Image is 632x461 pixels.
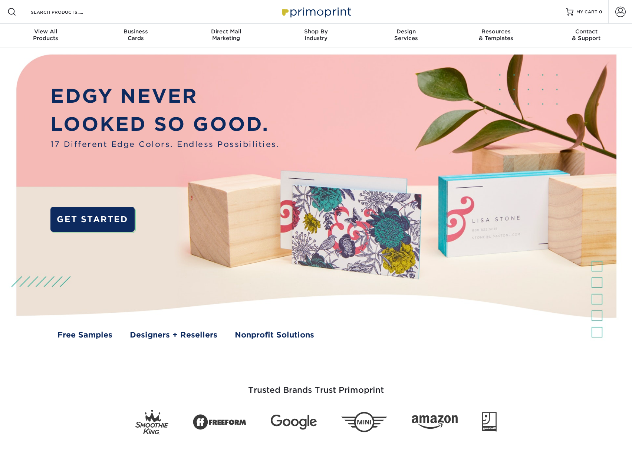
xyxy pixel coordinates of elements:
[57,329,112,341] a: Free Samples
[135,410,168,435] img: Smoothie King
[91,28,181,35] span: Business
[50,207,134,232] a: GET STARTED
[482,412,497,432] img: Goodwill
[1,28,91,42] div: Products
[181,28,271,35] span: Direct Mail
[91,24,181,47] a: BusinessCards
[412,415,458,429] img: Amazon
[541,28,631,35] span: Contact
[50,82,280,111] p: EDGY NEVER
[271,28,361,35] span: Shop By
[279,4,353,20] img: Primoprint
[30,7,102,16] input: SEARCH PRODUCTS.....
[361,28,451,35] span: Design
[50,139,280,150] span: 17 Different Edge Colors. Endless Possibilities.
[181,28,271,42] div: Marketing
[361,24,451,47] a: DesignServices
[91,28,181,42] div: Cards
[451,24,541,47] a: Resources& Templates
[341,412,387,432] img: Mini
[1,28,91,35] span: View All
[361,28,451,42] div: Services
[50,110,280,139] p: LOOKED SO GOOD.
[271,24,361,47] a: Shop ByIndustry
[599,9,602,14] span: 0
[181,24,271,47] a: Direct MailMarketing
[541,28,631,42] div: & Support
[193,410,246,434] img: Freeform
[235,329,314,341] a: Nonprofit Solutions
[271,414,317,429] img: Google
[541,24,631,47] a: Contact& Support
[130,329,217,341] a: Designers + Resellers
[99,368,533,404] h3: Trusted Brands Trust Primoprint
[451,28,541,42] div: & Templates
[576,9,598,15] span: MY CART
[451,28,541,35] span: Resources
[271,28,361,42] div: Industry
[1,24,91,47] a: View AllProducts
